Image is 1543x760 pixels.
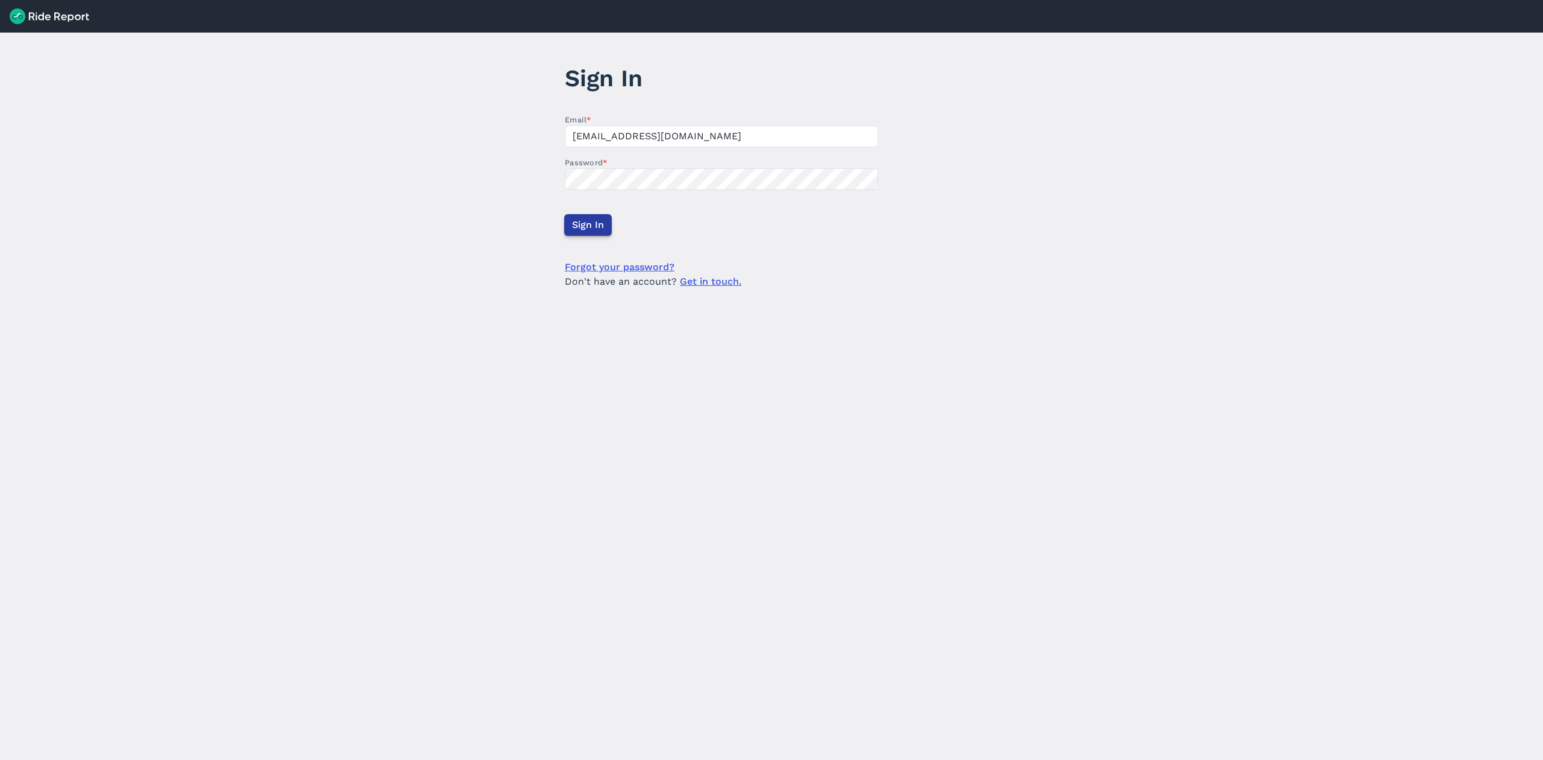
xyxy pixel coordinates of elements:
span: Don't have an account? [565,274,741,289]
img: Ride Report [10,8,89,24]
a: Forgot your password? [565,260,674,274]
button: Sign In [564,214,612,236]
span: Sign In [572,218,604,232]
h1: Sign In [565,62,878,95]
label: Password [565,157,878,168]
label: Email [565,114,878,125]
a: Get in touch. [680,276,741,287]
